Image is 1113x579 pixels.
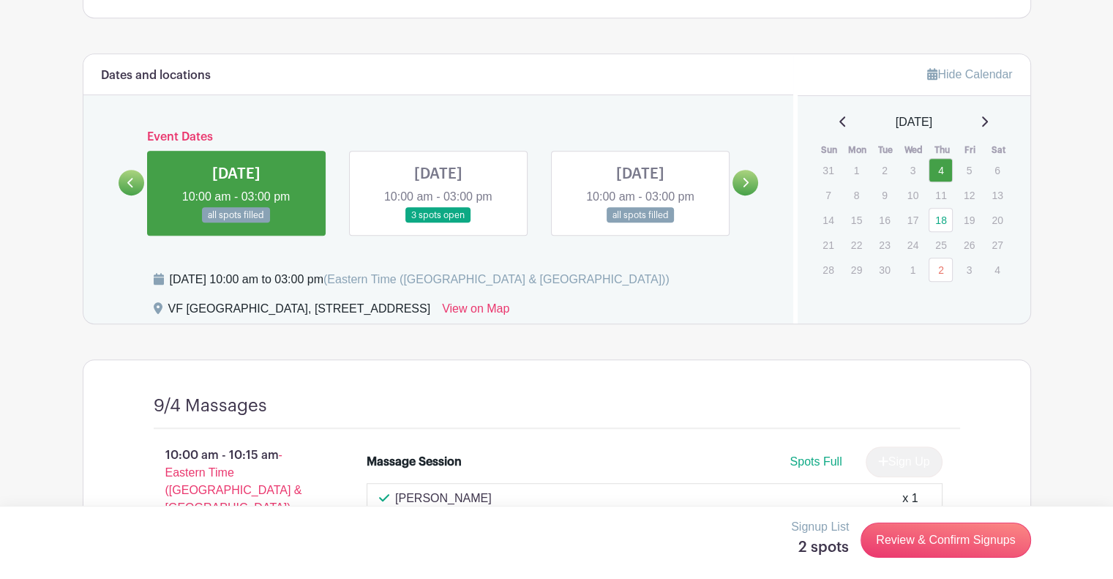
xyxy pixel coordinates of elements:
[929,208,953,232] a: 18
[957,234,981,256] p: 26
[872,143,900,157] th: Tue
[985,159,1009,182] p: 6
[791,518,849,536] p: Signup List
[816,209,840,231] p: 14
[901,184,925,206] p: 10
[896,113,932,131] span: [DATE]
[816,258,840,281] p: 28
[168,300,431,324] div: VF [GEOGRAPHIC_DATA], [STREET_ADDRESS]
[957,159,981,182] p: 5
[928,143,956,157] th: Thu
[957,258,981,281] p: 3
[901,234,925,256] p: 24
[844,159,869,182] p: 1
[901,209,925,231] p: 17
[872,184,896,206] p: 9
[902,490,918,507] div: x 1
[957,209,981,231] p: 19
[901,258,925,281] p: 1
[985,184,1009,206] p: 13
[927,68,1012,81] a: Hide Calendar
[861,523,1030,558] a: Review & Confirm Signups
[844,258,869,281] p: 29
[130,441,344,523] p: 10:00 am - 10:15 am
[984,143,1013,157] th: Sat
[816,159,840,182] p: 31
[791,539,849,556] h5: 2 spots
[154,395,267,416] h4: 9/4 Massages
[395,490,492,507] p: [PERSON_NAME]
[442,300,509,324] a: View on Map
[872,234,896,256] p: 23
[872,209,896,231] p: 16
[844,143,872,157] th: Mon
[170,271,670,288] div: [DATE] 10:00 am to 03:00 pm
[901,159,925,182] p: 3
[367,453,462,471] div: Massage Session
[790,455,842,468] span: Spots Full
[144,130,733,144] h6: Event Dates
[816,184,840,206] p: 7
[956,143,985,157] th: Fri
[957,184,981,206] p: 12
[815,143,844,157] th: Sun
[872,258,896,281] p: 30
[844,209,869,231] p: 15
[872,159,896,182] p: 2
[844,234,869,256] p: 22
[985,234,1009,256] p: 27
[929,234,953,256] p: 25
[985,258,1009,281] p: 4
[985,209,1009,231] p: 20
[323,273,670,285] span: (Eastern Time ([GEOGRAPHIC_DATA] & [GEOGRAPHIC_DATA]))
[929,184,953,206] p: 11
[929,158,953,182] a: 4
[900,143,929,157] th: Wed
[816,234,840,256] p: 21
[101,69,211,83] h6: Dates and locations
[844,184,869,206] p: 8
[929,258,953,282] a: 2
